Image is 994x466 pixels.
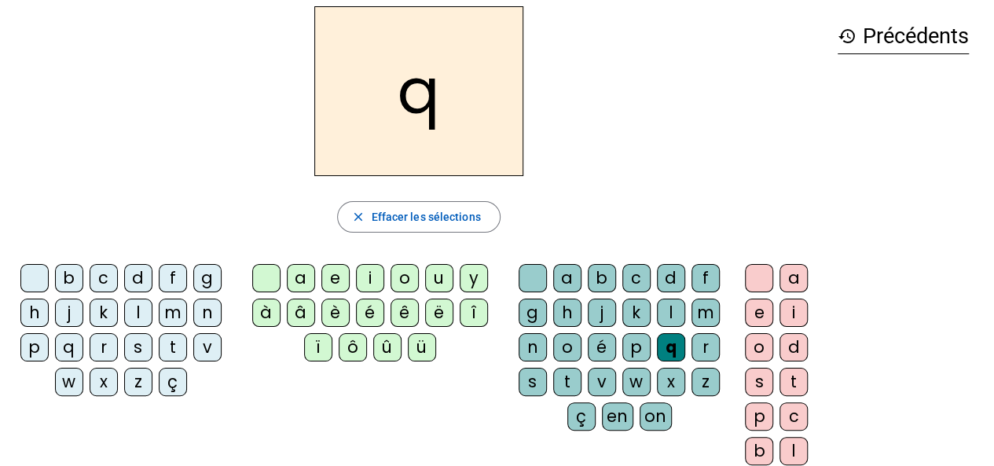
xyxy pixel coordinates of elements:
div: n [519,333,547,361]
div: v [588,368,616,396]
mat-icon: close [350,210,365,224]
div: p [745,402,773,431]
div: o [745,333,773,361]
div: ï [304,333,332,361]
div: t [553,368,581,396]
div: e [321,264,350,292]
div: i [779,299,808,327]
div: o [553,333,581,361]
div: q [55,333,83,361]
div: à [252,299,281,327]
div: ç [159,368,187,396]
div: h [20,299,49,327]
div: q [657,333,685,361]
div: f [159,264,187,292]
div: s [745,368,773,396]
div: n [193,299,222,327]
div: w [622,368,651,396]
div: b [55,264,83,292]
mat-icon: history [838,27,856,46]
div: e [745,299,773,327]
div: t [159,333,187,361]
div: m [691,299,720,327]
div: x [657,368,685,396]
div: a [553,264,581,292]
div: â [287,299,315,327]
div: v [193,333,222,361]
div: l [657,299,685,327]
div: p [20,333,49,361]
h2: q [314,6,523,176]
div: s [124,333,152,361]
div: d [779,333,808,361]
div: l [124,299,152,327]
div: g [193,264,222,292]
div: en [602,402,633,431]
div: z [691,368,720,396]
div: b [745,437,773,465]
div: d [124,264,152,292]
div: ë [425,299,453,327]
div: s [519,368,547,396]
div: é [588,333,616,361]
div: h [553,299,581,327]
div: k [622,299,651,327]
div: i [356,264,384,292]
div: k [90,299,118,327]
div: a [287,264,315,292]
div: o [391,264,419,292]
div: c [90,264,118,292]
div: c [779,402,808,431]
div: c [622,264,651,292]
div: g [519,299,547,327]
div: é [356,299,384,327]
div: p [622,333,651,361]
div: t [779,368,808,396]
div: u [425,264,453,292]
div: b [588,264,616,292]
div: d [657,264,685,292]
div: ç [567,402,596,431]
div: è [321,299,350,327]
div: y [460,264,488,292]
div: x [90,368,118,396]
button: Effacer les sélections [337,201,500,233]
div: r [691,333,720,361]
div: a [779,264,808,292]
div: ü [408,333,436,361]
div: j [55,299,83,327]
div: ô [339,333,367,361]
div: û [373,333,402,361]
div: m [159,299,187,327]
div: f [691,264,720,292]
h3: Précédents [838,19,969,54]
div: l [779,437,808,465]
div: î [460,299,488,327]
div: r [90,333,118,361]
span: Effacer les sélections [371,207,480,226]
div: ê [391,299,419,327]
div: w [55,368,83,396]
div: z [124,368,152,396]
div: on [640,402,672,431]
div: j [588,299,616,327]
